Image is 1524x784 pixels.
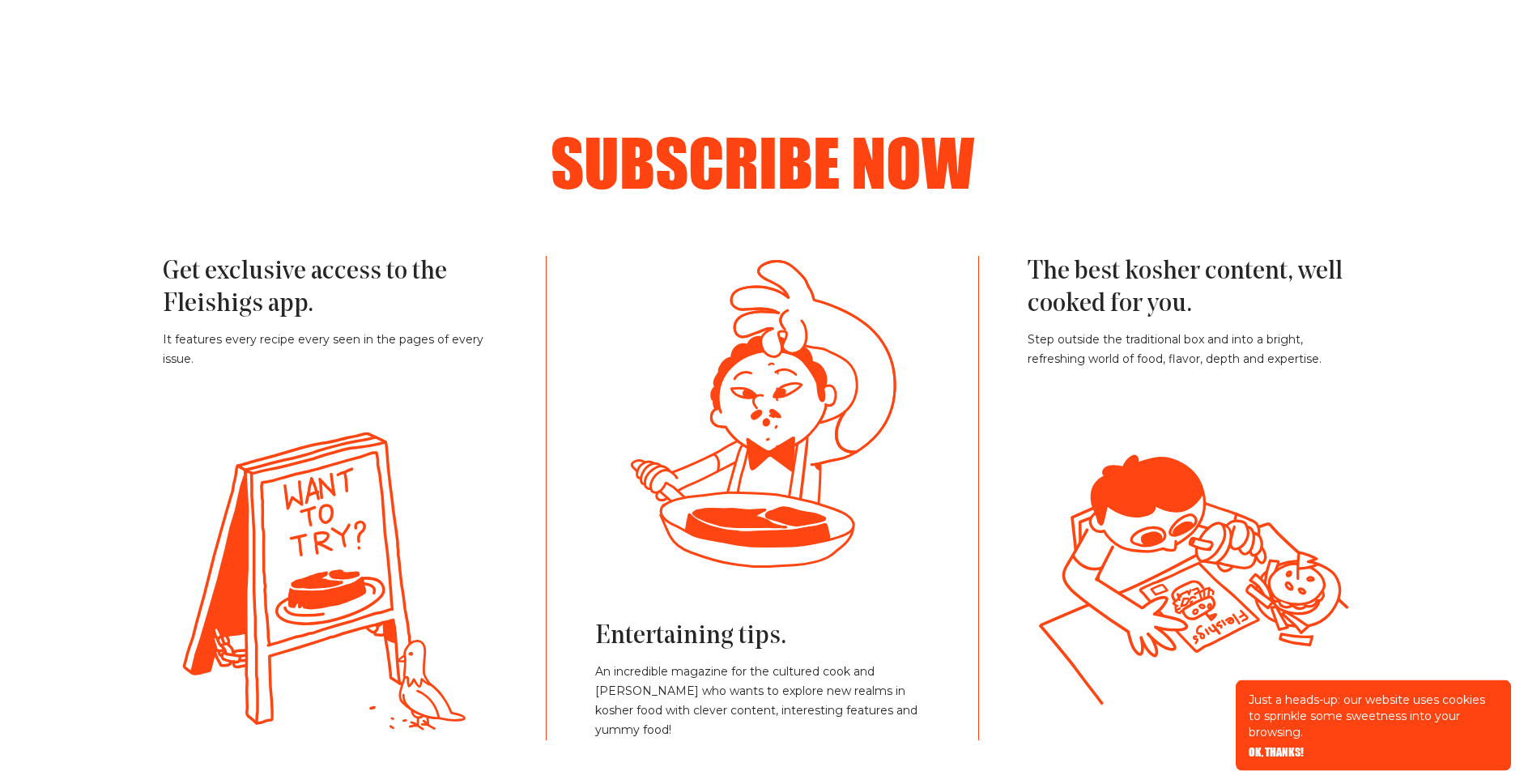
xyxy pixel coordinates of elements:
p: Just a heads-up: our website uses cookies to sprinkle some sweetness into your browsing. [1249,692,1498,740]
h3: Get exclusive access to the Fleishigs app. [163,256,497,321]
p: Step outside the traditional box and into a bright, refreshing world of food, flavor, depth and e... [1028,330,1361,369]
h3: Entertaining tips. [595,620,930,653]
h2: Subscribe now [211,130,1313,194]
button: OK, THANKS! [1249,747,1304,758]
p: An incredible magazine for the cultured cook and [PERSON_NAME] who wants to explore new realms in... [595,663,930,740]
p: It features every recipe every seen in the pages of every issue. [163,330,497,369]
h3: The best kosher content, well cooked for you. [1028,256,1361,321]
